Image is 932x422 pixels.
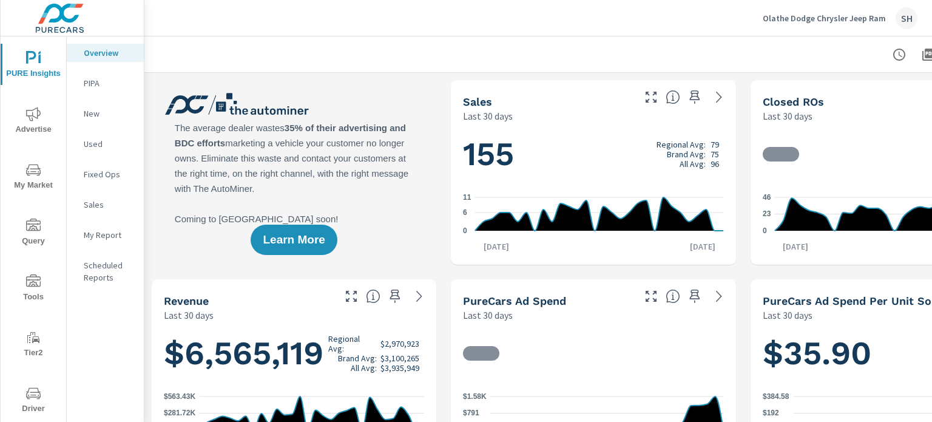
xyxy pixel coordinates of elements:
[67,196,144,214] div: Sales
[67,256,144,287] div: Scheduled Reports
[67,135,144,153] div: Used
[463,409,479,418] text: $791
[4,163,62,192] span: My Market
[380,339,419,349] p: $2,970,923
[709,87,729,107] a: See more details in report
[4,330,62,360] span: Tier2
[763,308,812,322] p: Last 30 days
[666,90,680,104] span: Number of vehicles sold by the dealership over the selected date range. [Source: This data is sou...
[84,168,134,180] p: Fixed Ops
[463,226,467,235] text: 0
[366,289,380,304] span: Total sales revenue over the selected date range. [Source: This data is sourced from the dealer’s...
[4,219,62,248] span: Query
[763,392,789,401] text: $384.58
[681,240,724,253] p: [DATE]
[263,234,325,245] span: Learn More
[463,308,513,322] p: Last 30 days
[4,274,62,304] span: Tools
[164,308,214,322] p: Last 30 days
[763,409,779,418] text: $192
[164,409,195,418] text: $281.72K
[685,287,704,306] span: Save this to your personalized report
[763,109,812,123] p: Last 30 days
[680,159,706,169] p: All Avg:
[342,287,361,306] button: Make Fullscreen
[67,74,144,92] div: PIPA
[4,51,62,81] span: PURE Insights
[328,334,377,353] p: Regional Avg:
[711,140,719,149] p: 79
[641,287,661,306] button: Make Fullscreen
[84,199,134,211] p: Sales
[4,107,62,137] span: Advertise
[84,138,134,150] p: Used
[685,87,704,107] span: Save this to your personalized report
[67,226,144,244] div: My Report
[463,294,566,307] h5: PureCars Ad Spend
[763,95,824,108] h5: Closed ROs
[763,226,767,235] text: 0
[84,47,134,59] p: Overview
[84,229,134,241] p: My Report
[657,140,706,149] p: Regional Avg:
[410,287,429,306] a: See more details in report
[164,294,209,307] h5: Revenue
[463,109,513,123] p: Last 30 days
[84,107,134,120] p: New
[896,7,917,29] div: SH
[351,363,377,373] p: All Avg:
[385,287,405,306] span: Save this to your personalized report
[711,159,719,169] p: 96
[164,333,424,374] h1: $6,565,119
[475,240,518,253] p: [DATE]
[667,149,706,159] p: Brand Avg:
[4,386,62,416] span: Driver
[763,210,771,219] text: 23
[463,208,467,217] text: 6
[380,363,419,373] p: $3,935,949
[641,87,661,107] button: Make Fullscreen
[463,193,471,202] text: 11
[463,392,487,401] text: $1.58K
[666,289,680,304] span: Total cost of media for all PureCars channels for the selected dealership group over the selected...
[763,13,886,24] p: Olathe Dodge Chrysler Jeep Ram
[763,193,771,202] text: 46
[463,95,492,108] h5: Sales
[84,77,134,89] p: PIPA
[67,44,144,62] div: Overview
[251,225,337,255] button: Learn More
[67,165,144,183] div: Fixed Ops
[711,149,719,159] p: 75
[709,287,729,306] a: See more details in report
[84,259,134,284] p: Scheduled Reports
[774,240,817,253] p: [DATE]
[463,134,723,175] h1: 155
[67,104,144,123] div: New
[338,353,377,363] p: Brand Avg:
[164,392,195,401] text: $563.43K
[380,353,419,363] p: $3,100,265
